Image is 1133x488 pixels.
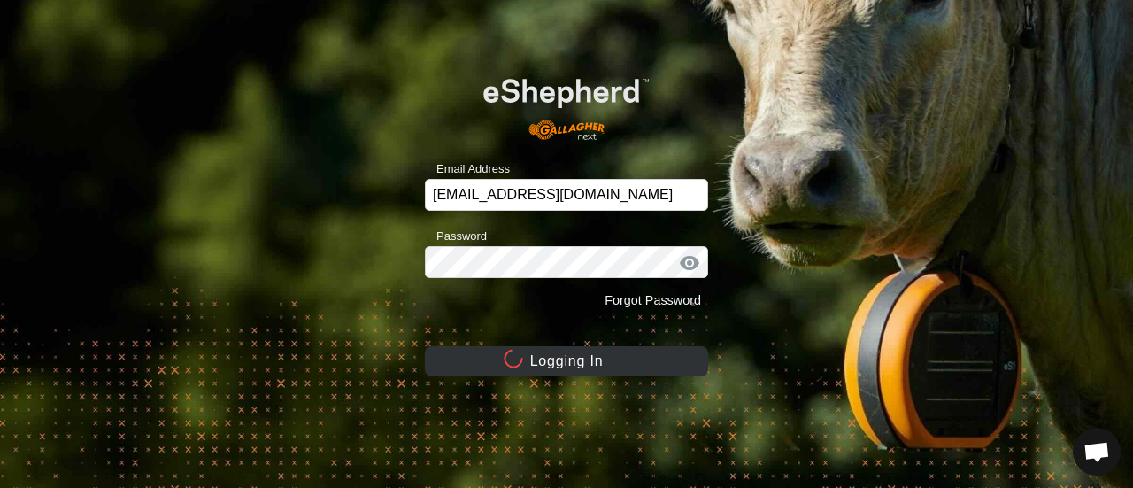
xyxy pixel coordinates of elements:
label: Password [425,228,487,245]
input: Email Address [425,179,708,211]
label: Email Address [425,160,510,178]
a: Forgot Password [605,293,701,307]
button: Logging In [425,346,708,376]
img: E-shepherd Logo [453,55,680,151]
a: Open chat [1073,428,1121,476]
